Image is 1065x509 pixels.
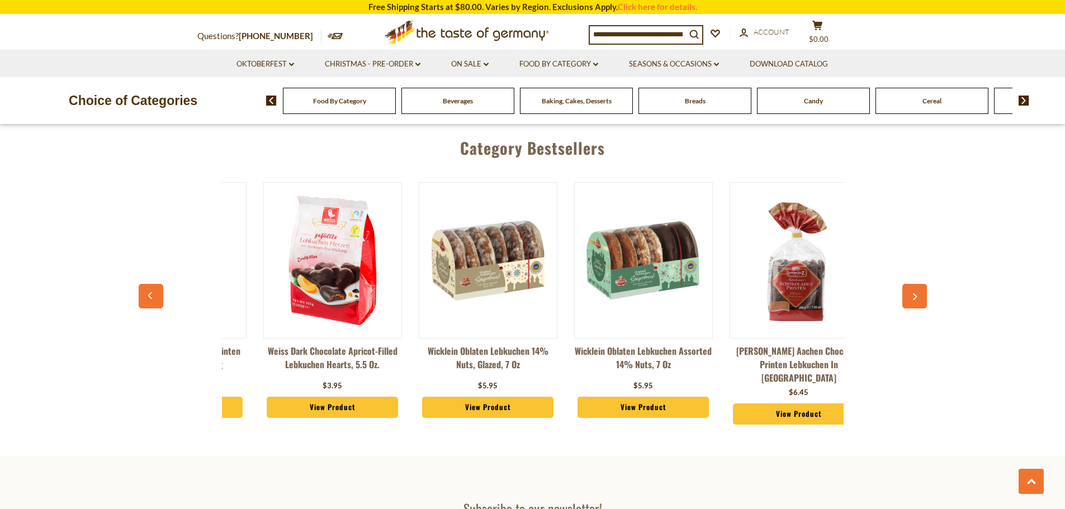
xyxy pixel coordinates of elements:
[801,20,835,48] button: $0.00
[422,397,554,418] a: View Product
[740,26,789,39] a: Account
[730,344,868,384] a: [PERSON_NAME] Aachen Chocolate Printen Lebkuchen in [GEOGRAPHIC_DATA]
[575,192,712,329] img: Wicklein Oblaten Lebkuchen Assorted 14% Nuts, 7 oz
[144,122,921,168] div: Category Bestsellers
[730,192,868,329] img: Lambertz Aachen Chocolate Printen Lebkuchen in Bag
[733,403,865,425] a: View Product
[443,97,473,105] a: Beverages
[323,380,342,392] div: $3.95
[267,397,399,418] a: View Product
[263,344,402,378] a: Weiss Dark Chocolate Apricot-Filled Lebkuchen Hearts, 5.5 oz.
[236,58,294,70] a: Oktoberfest
[578,397,709,418] a: View Product
[313,97,366,105] a: Food By Category
[266,96,277,106] img: previous arrow
[1019,96,1029,106] img: next arrow
[325,58,420,70] a: Christmas - PRE-ORDER
[809,35,829,44] span: $0.00
[264,192,401,329] img: Weiss Dark Chocolate Apricot-Filled Lebkuchen Hearts, 5.5 oz.
[419,192,557,329] img: Wicklein Oblaten Lebkuchen 14% Nuts, Glazed, 7 oz
[633,380,653,392] div: $5.95
[804,97,823,105] a: Candy
[419,344,557,378] a: Wicklein Oblaten Lebkuchen 14% Nuts, Glazed, 7 oz
[542,97,612,105] a: Baking, Cakes, Desserts
[574,344,713,378] a: Wicklein Oblaten Lebkuchen Assorted 14% Nuts, 7 oz
[451,58,489,70] a: On Sale
[685,97,706,105] a: Breads
[922,97,941,105] a: Cereal
[629,58,719,70] a: Seasons & Occasions
[239,31,313,41] a: [PHONE_NUMBER]
[750,58,828,70] a: Download Catalog
[478,380,498,392] div: $5.95
[754,27,789,36] span: Account
[789,387,808,398] div: $6.45
[519,58,598,70] a: Food By Category
[618,2,697,12] a: Click here for details.
[197,29,321,44] p: Questions?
